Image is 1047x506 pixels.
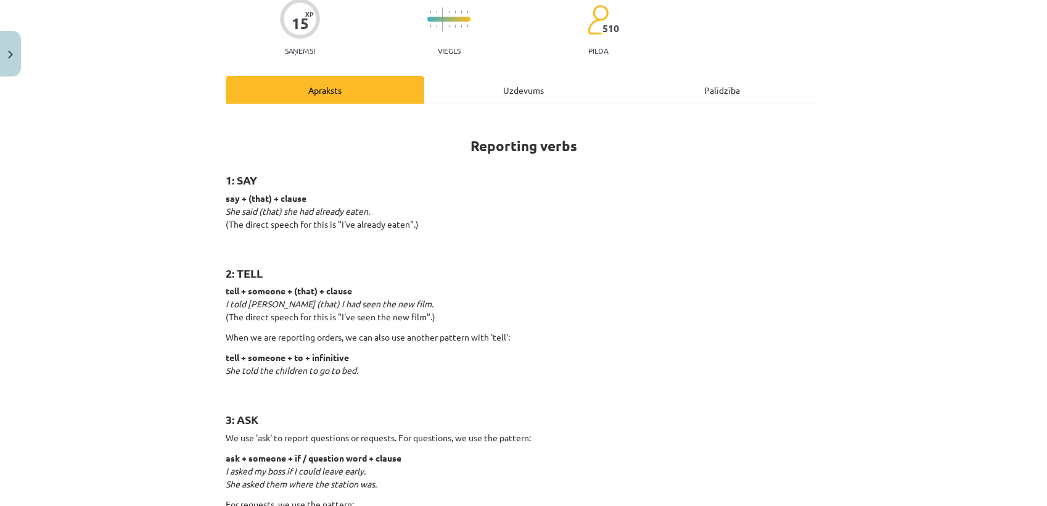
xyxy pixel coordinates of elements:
[587,4,609,35] img: students-c634bb4e5e11cddfef0936a35e636f08e4e9abd3cc4e673bd6f9a4125e45ecb1.svg
[454,10,456,14] img: icon-short-line-57e1e144782c952c97e751825c79c345078a6d821885a25fce030b3d8c18986b.svg
[448,10,450,14] img: icon-short-line-57e1e144782c952c97e751825c79c345078a6d821885a25fce030b3d8c18986b.svg
[588,46,608,55] p: pilda
[454,25,456,28] img: icon-short-line-57e1e144782c952c97e751825c79c345078a6d821885a25fce030b3d8c18986b.svg
[602,23,619,34] span: 510
[226,205,370,217] em: She said (that) she had already eaten.
[226,285,352,296] strong: tell + someone + (that) + clause
[226,284,821,323] p: (The direct speech for this is "I've seen the new film".)
[470,137,577,155] strong: Reporting verbs
[8,51,13,59] img: icon-close-lesson-0947bae3869378f0d4975bcd49f059093ad1ed9edebbc8119c70593378902aed.svg
[467,10,468,14] img: icon-short-line-57e1e144782c952c97e751825c79c345078a6d821885a25fce030b3d8c18986b.svg
[430,25,431,28] img: icon-short-line-57e1e144782c952c97e751825c79c345078a6d821885a25fce030b3d8c18986b.svg
[226,352,349,363] strong: tell + someone + to + infinitive
[292,15,309,32] div: 15
[623,76,821,104] div: Palīdzība
[226,452,401,463] strong: ask + someone + if / question word + clause
[461,25,462,28] img: icon-short-line-57e1e144782c952c97e751825c79c345078a6d821885a25fce030b3d8c18986b.svg
[430,10,431,14] img: icon-short-line-57e1e144782c952c97e751825c79c345078a6d821885a25fce030b3d8c18986b.svg
[226,412,258,426] strong: 3: ASK
[467,25,468,28] img: icon-short-line-57e1e144782c952c97e751825c79c345078a6d821885a25fce030b3d8c18986b.svg
[226,266,263,280] strong: 2: TELL
[424,76,623,104] div: Uzdevums
[226,431,821,444] p: We use 'ask' to report questions or requests. For questions, we use the pattern:
[305,10,313,17] span: XP
[436,25,437,28] img: icon-short-line-57e1e144782c952c97e751825c79c345078a6d821885a25fce030b3d8c18986b.svg
[448,25,450,28] img: icon-short-line-57e1e144782c952c97e751825c79c345078a6d821885a25fce030b3d8c18986b.svg
[226,465,366,476] em: I asked my boss if I could leave early.
[436,10,437,14] img: icon-short-line-57e1e144782c952c97e751825c79c345078a6d821885a25fce030b3d8c18986b.svg
[226,76,424,104] div: Apraksts
[226,298,433,309] em: I told [PERSON_NAME] (that) I had seen the new film.
[226,331,821,344] p: When we are reporting orders, we can also use another pattern with 'tell':
[438,46,461,55] p: Viegls
[226,193,306,204] strong: say + (that) + clause
[226,173,257,187] strong: 1: SAY
[226,365,358,376] em: She told the children to go to bed.
[226,478,377,489] em: She asked them where the station was.
[280,46,320,55] p: Saņemsi
[461,10,462,14] img: icon-short-line-57e1e144782c952c97e751825c79c345078a6d821885a25fce030b3d8c18986b.svg
[226,192,821,244] p: (The direct speech for this is "I've already eaten".)
[442,7,443,31] img: icon-long-line-d9ea69661e0d244f92f715978eff75569469978d946b2353a9bb055b3ed8787d.svg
